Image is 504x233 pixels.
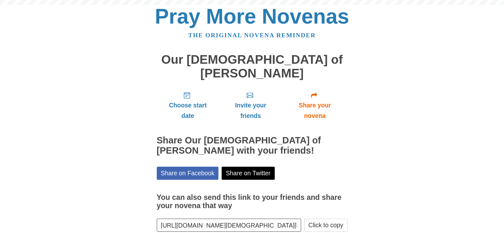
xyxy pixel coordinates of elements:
a: Share on Facebook [157,167,219,180]
h2: Share Our [DEMOGRAPHIC_DATA] of [PERSON_NAME] with your friends! [157,135,348,156]
span: Share your novena [289,100,341,121]
a: Share on Twitter [222,167,275,180]
a: Choose start date [157,86,219,124]
a: The original novena reminder [188,32,316,39]
span: Invite your friends [225,100,276,121]
h1: Our [DEMOGRAPHIC_DATA] of [PERSON_NAME] [157,53,348,80]
button: Click to copy [304,219,348,232]
span: Choose start date [163,100,213,121]
a: Pray More Novenas [155,4,349,28]
a: Share your novena [282,86,348,124]
h3: You can also send this link to your friends and share your novena that way [157,193,348,210]
a: Invite your friends [219,86,282,124]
